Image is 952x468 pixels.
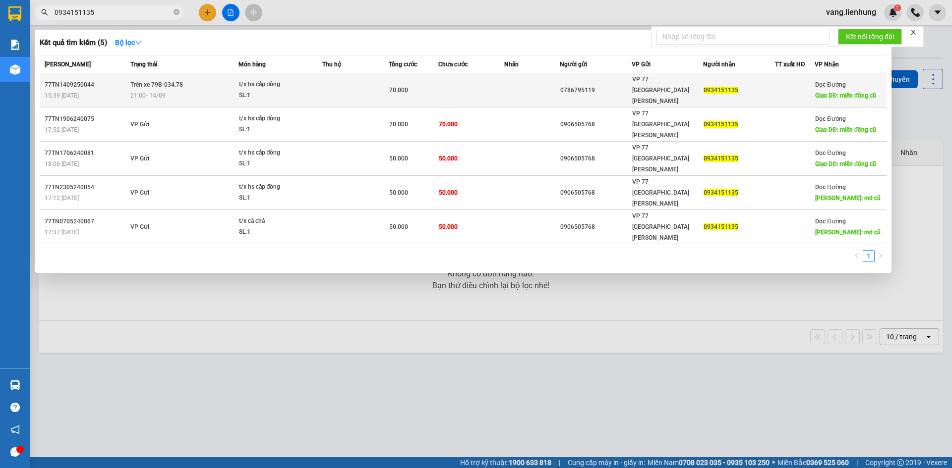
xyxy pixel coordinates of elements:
a: 1 [863,251,874,261]
div: 0786795119 [560,85,631,96]
span: Giao DĐ: miền đông cũ [815,92,876,99]
span: 21:00 - 14/09 [130,92,166,99]
div: t/x hs cấp đông [239,79,313,90]
input: Nhập số tổng đài [656,29,830,45]
span: 50.000 [439,189,458,196]
span: TT xuất HĐ [775,61,805,68]
span: close-circle [174,8,179,17]
span: close-circle [174,9,179,15]
span: question-circle [10,403,20,412]
span: 0934151135 [704,155,738,162]
span: Dọc Đường [815,115,846,122]
span: 17:52 [DATE] [45,126,79,133]
span: VP Gửi [130,223,149,230]
span: VP Gửi [130,189,149,196]
li: Previous Page [851,250,863,262]
span: right [878,253,884,259]
img: warehouse-icon [10,380,20,390]
span: VP Gửi [130,121,149,128]
strong: Bộ lọc [115,39,142,47]
span: Chưa cước [438,61,468,68]
span: 18:06 [DATE] [45,160,79,167]
span: VP Gửi [130,155,149,162]
span: 15:39 [DATE] [45,92,79,99]
span: [PERSON_NAME]: md cũ [815,195,881,202]
span: 50.000 [389,223,408,230]
span: VP 77 [GEOGRAPHIC_DATA][PERSON_NAME] [632,144,689,173]
span: Trạng thái [130,61,157,68]
span: 0934151135 [704,189,738,196]
div: SL: 1 [239,90,313,101]
span: 17:12 [DATE] [45,195,79,202]
span: 17:37 [DATE] [45,229,79,236]
div: SL: 1 [239,193,313,204]
input: Tìm tên, số ĐT hoặc mã đơn [55,7,172,18]
span: 50.000 [389,189,408,196]
span: down [135,39,142,46]
li: Next Page [875,250,887,262]
span: Nhãn [504,61,519,68]
h3: Kết quả tìm kiếm ( 5 ) [40,38,107,48]
div: 0906505768 [560,154,631,164]
div: SL: 1 [239,124,313,135]
span: Dọc Đường [815,184,846,191]
span: 0934151135 [704,87,738,94]
span: close [910,29,917,36]
img: warehouse-icon [10,64,20,75]
span: VP Nhận [815,61,839,68]
span: Giao DĐ: miền đông cũ [815,126,876,133]
button: right [875,250,887,262]
span: Kết nối tổng đài [846,31,894,42]
span: Người nhận [703,61,735,68]
span: message [10,447,20,457]
div: 77TN1906240075 [45,114,127,124]
div: t/x hs cấp đông [239,113,313,124]
span: 70.000 [389,87,408,94]
div: 0906505768 [560,188,631,198]
div: 77TN1706240081 [45,148,127,158]
span: 70.000 [389,121,408,128]
span: VP 77 [GEOGRAPHIC_DATA][PERSON_NAME] [632,212,689,241]
div: SL: 1 [239,227,313,238]
button: Bộ lọcdown [107,35,150,51]
span: Dọc Đường [815,218,846,225]
img: logo-vxr [8,6,21,21]
span: search [41,9,48,16]
div: SL: 1 [239,158,313,169]
div: 0906505768 [560,119,631,130]
div: 0906505768 [560,222,631,232]
div: t/x hs cấp đông [239,148,313,158]
span: Dọc Đường [815,81,846,88]
div: t/x cá chả [239,216,313,227]
span: [PERSON_NAME] [45,61,91,68]
div: t/x hs cấp đông [239,182,313,193]
span: left [854,253,860,259]
span: VP 77 [GEOGRAPHIC_DATA][PERSON_NAME] [632,76,689,104]
span: Dọc Đường [815,150,846,156]
span: Người gửi [560,61,587,68]
span: notification [10,425,20,434]
div: 77TN2305240054 [45,182,127,193]
span: 50.000 [439,155,458,162]
span: 0934151135 [704,121,738,128]
div: 77TN1409250044 [45,80,127,90]
span: Giao DĐ: miền đông cũ [815,160,876,167]
span: Món hàng [238,61,266,68]
span: Thu hộ [322,61,341,68]
li: 1 [863,250,875,262]
button: Kết nối tổng đài [838,29,902,45]
div: 77TN0705240067 [45,216,127,227]
span: 50.000 [439,223,458,230]
img: solution-icon [10,40,20,50]
span: VP Gửi [632,61,651,68]
span: 50.000 [389,155,408,162]
button: left [851,250,863,262]
span: Tổng cước [389,61,417,68]
span: VP 77 [GEOGRAPHIC_DATA][PERSON_NAME] [632,110,689,139]
span: VP 77 [GEOGRAPHIC_DATA][PERSON_NAME] [632,178,689,207]
span: [PERSON_NAME]: md cũ [815,229,881,236]
span: 0934151135 [704,223,738,230]
span: Trên xe 79B-034.78 [130,81,183,88]
span: 70.000 [439,121,458,128]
